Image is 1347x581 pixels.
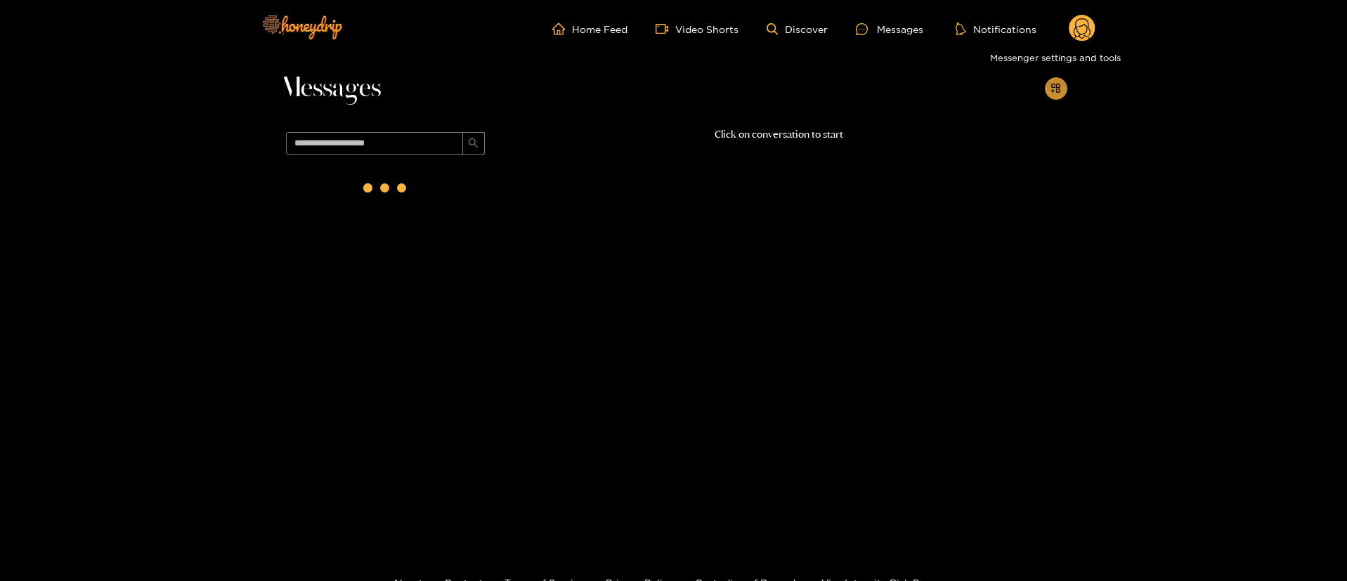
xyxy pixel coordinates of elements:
[468,138,479,150] span: search
[1045,77,1067,100] button: appstore-add
[552,22,572,35] span: home
[280,72,381,105] span: Messages
[1050,83,1061,95] span: appstore-add
[951,22,1041,36] button: Notifications
[462,132,485,155] button: search
[767,23,828,35] a: Discover
[856,21,923,37] div: Messages
[491,126,1067,143] p: Click on conversation to start
[656,22,675,35] span: video-camera
[552,22,627,35] a: Home Feed
[656,22,738,35] a: Video Shorts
